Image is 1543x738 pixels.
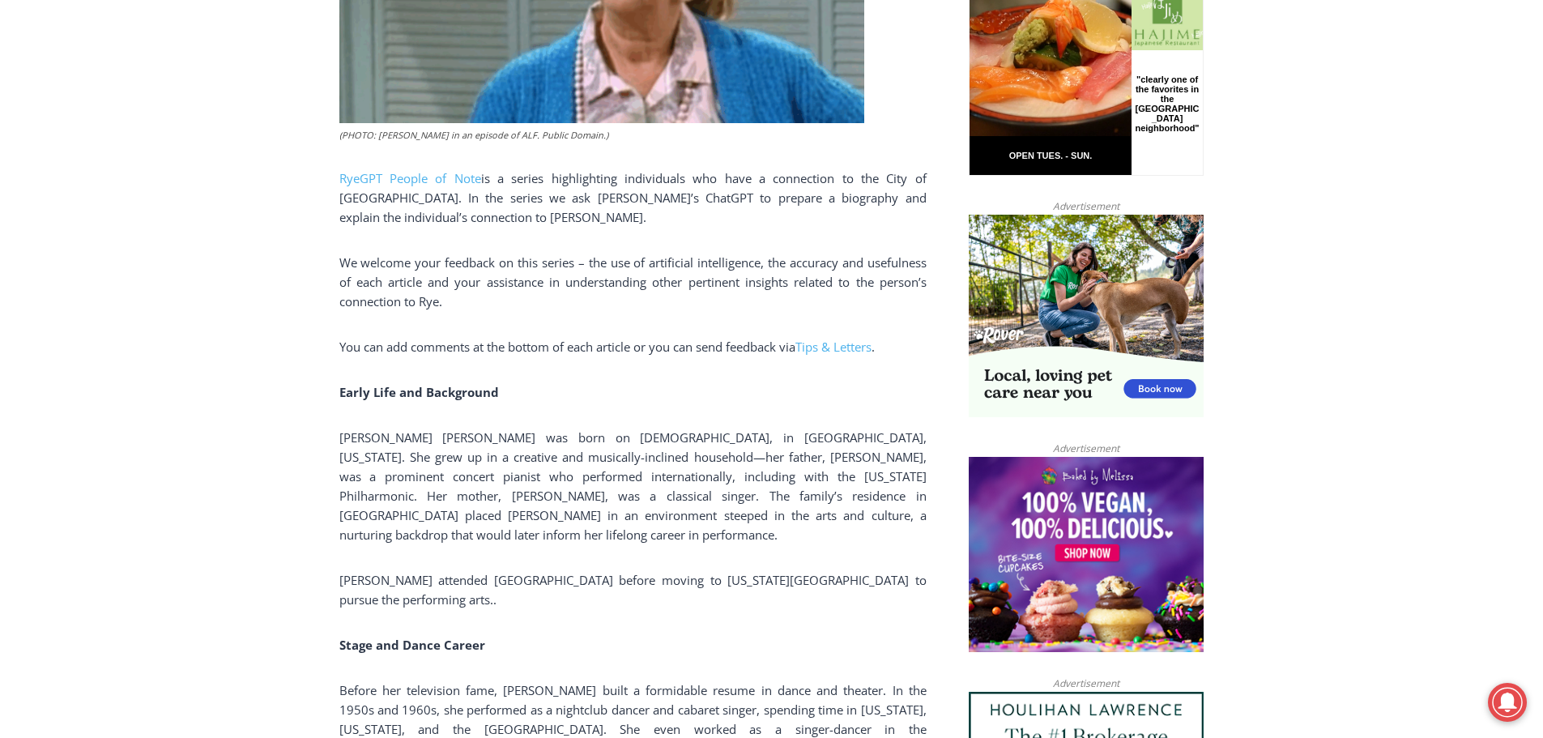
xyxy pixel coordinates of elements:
[1037,441,1136,456] span: Advertisement
[969,457,1204,653] img: Baked by Melissa
[166,101,230,194] div: "clearly one of the favorites in the [GEOGRAPHIC_DATA] neighborhood"
[339,337,927,356] p: You can add comments at the bottom of each article or you can send feedback via .
[5,167,159,228] span: Open Tues. - Sun. [PHONE_NUMBER]
[339,637,485,653] strong: Stage and Dance Career
[795,339,872,355] a: Tips & Letters
[1037,198,1136,214] span: Advertisement
[339,570,927,609] p: [PERSON_NAME] attended [GEOGRAPHIC_DATA] before moving to [US_STATE][GEOGRAPHIC_DATA] to pursue t...
[339,170,481,186] a: RyeGPT People of Note
[339,428,927,544] p: [PERSON_NAME] [PERSON_NAME] was born on [DEMOGRAPHIC_DATA], in [GEOGRAPHIC_DATA], [US_STATE]. She...
[339,169,927,227] p: is a series highlighting individuals who have a connection to the City of [GEOGRAPHIC_DATA]. In t...
[1037,676,1136,691] span: Advertisement
[1,163,163,202] a: Open Tues. - Sun. [PHONE_NUMBER]
[424,161,751,198] span: Intern @ [DOMAIN_NAME]
[409,1,765,157] div: "[PERSON_NAME] and I covered the [DATE] Parade, which was a really eye opening experience as I ha...
[339,128,864,143] figcaption: (PHOTO: [PERSON_NAME] in an episode of ALF. Public Domain.)
[339,253,927,311] p: We welcome your feedback on this series – the use of artificial intelligence, the accuracy and us...
[339,384,499,400] strong: Early Life and Background
[390,157,785,202] a: Intern @ [DOMAIN_NAME]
